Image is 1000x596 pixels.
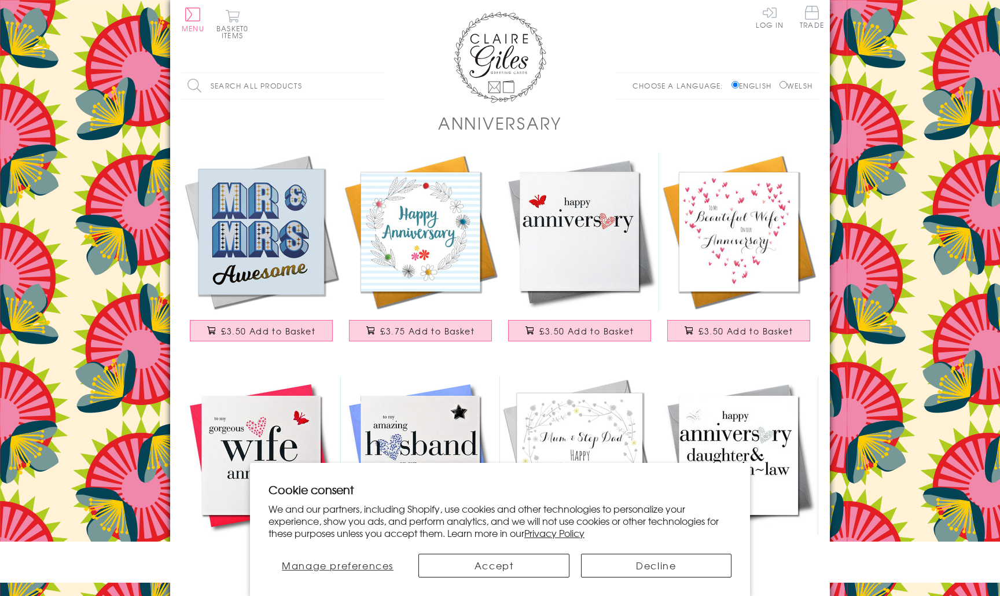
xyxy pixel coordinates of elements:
h1: Anniversary [438,111,562,135]
a: Wedding Card, Heart, Happy Anniversary, embellished with a fabric butterfly £3.50 Add to Basket [500,152,659,353]
a: Wife Wedding Anniverary Card, Pink Heart, fabric butterfly Embellished £3.50 Add to Basket [182,376,341,577]
button: Accept [418,554,569,577]
input: Search all products [182,73,384,99]
span: Trade [800,6,824,28]
img: Claire Giles Greetings Cards [454,12,546,103]
img: Wedding Anniversary Card, Daughter and Son-in-law, fabric butterfly Embellished [659,376,818,535]
img: Wedding Card, Flower Circle, Happy Anniversary, Embellished with pompoms [341,152,500,311]
button: Menu [182,8,204,32]
span: £3.75 Add to Basket [380,325,475,337]
img: Wedding Card, Flowers, Mum and Step Dad Happy Anniversary [500,376,659,535]
input: Search [373,73,384,99]
button: £3.50 Add to Basket [667,320,811,341]
button: Decline [581,554,731,577]
label: Welsh [780,80,812,91]
img: Wife Wedding Anniverary Card, Pink Heart, fabric butterfly Embellished [182,376,341,535]
a: Wedding Card, Heart, Beautiful Wife Anniversary £3.50 Add to Basket [659,152,818,353]
a: Wedding Card, Flowers, Mum and Step Dad Happy Anniversary £3.50 Add to Basket [500,376,659,577]
a: Wedding Anniversary Card, Daughter and Son-in-law, fabric butterfly Embellished £3.50 Add to Basket [659,376,818,577]
a: Husband Wedding Anniversary Card, Blue Heart, Embellished with a padded star £3.50 Add to Basket [341,376,500,577]
a: Wedding Card, Flower Circle, Happy Anniversary, Embellished with pompoms £3.75 Add to Basket [341,152,500,353]
a: Trade [800,6,824,31]
h2: Cookie consent [269,481,731,498]
p: We and our partners, including Shopify, use cookies and other technologies to personalize your ex... [269,503,731,539]
button: £3.75 Add to Basket [349,320,492,341]
span: £3.50 Add to Basket [539,325,634,337]
span: £3.50 Add to Basket [221,325,315,337]
img: Wedding Card, Heart, Happy Anniversary, embellished with a fabric butterfly [500,152,659,311]
label: English [731,80,777,91]
a: Wedding Card, Mr & Mrs Awesome, blue block letters, with gold foil £3.50 Add to Basket [182,152,341,353]
button: Basket0 items [216,9,248,39]
button: Manage preferences [269,554,407,577]
button: £3.50 Add to Basket [190,320,333,341]
img: Wedding Card, Mr & Mrs Awesome, blue block letters, with gold foil [182,152,341,311]
a: Privacy Policy [524,526,584,540]
img: Wedding Card, Heart, Beautiful Wife Anniversary [659,152,818,311]
input: English [731,81,739,89]
img: Husband Wedding Anniversary Card, Blue Heart, Embellished with a padded star [341,376,500,535]
button: £3.50 Add to Basket [508,320,652,341]
a: Log In [756,6,784,28]
p: Choose a language: [633,80,729,91]
span: £3.50 Add to Basket [698,325,793,337]
span: 0 items [222,23,248,41]
span: Manage preferences [282,558,394,572]
input: Welsh [780,81,787,89]
span: Menu [182,23,204,34]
